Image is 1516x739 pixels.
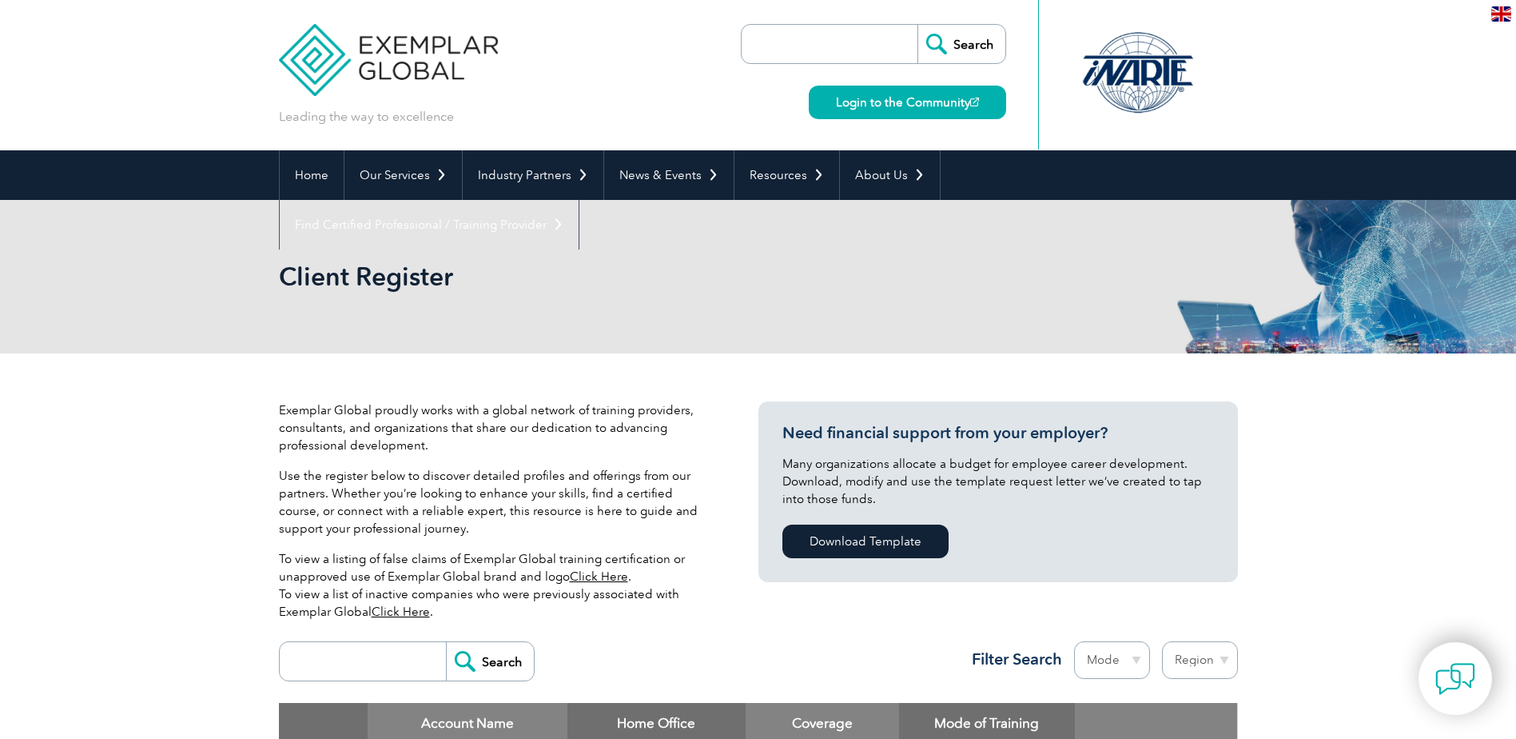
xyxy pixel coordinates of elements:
p: To view a listing of false claims of Exemplar Global training certification or unapproved use of ... [279,550,710,621]
a: Click Here [570,569,628,584]
a: Download Template [782,525,949,558]
input: Search [446,642,534,681]
a: About Us [840,150,940,200]
h3: Need financial support from your employer? [782,423,1214,443]
p: Use the register below to discover detailed profiles and offerings from our partners. Whether you... [279,467,710,537]
input: Search [917,25,1005,63]
img: contact-chat.png [1435,659,1475,699]
img: open_square.png [970,98,979,106]
a: Click Here [372,605,430,619]
p: Many organizations allocate a budget for employee career development. Download, modify and use th... [782,455,1214,508]
a: Home [280,150,344,200]
h3: Filter Search [962,649,1062,669]
h2: Client Register [279,264,950,290]
a: Find Certified Professional / Training Provider [280,200,579,250]
img: en [1491,6,1511,22]
p: Leading the way to excellence [279,108,454,126]
a: Resources [734,150,839,200]
a: Login to the Community [809,86,1006,119]
a: News & Events [604,150,734,200]
a: Industry Partners [463,150,603,200]
p: Exemplar Global proudly works with a global network of training providers, consultants, and organ... [279,401,710,454]
a: Our Services [344,150,462,200]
